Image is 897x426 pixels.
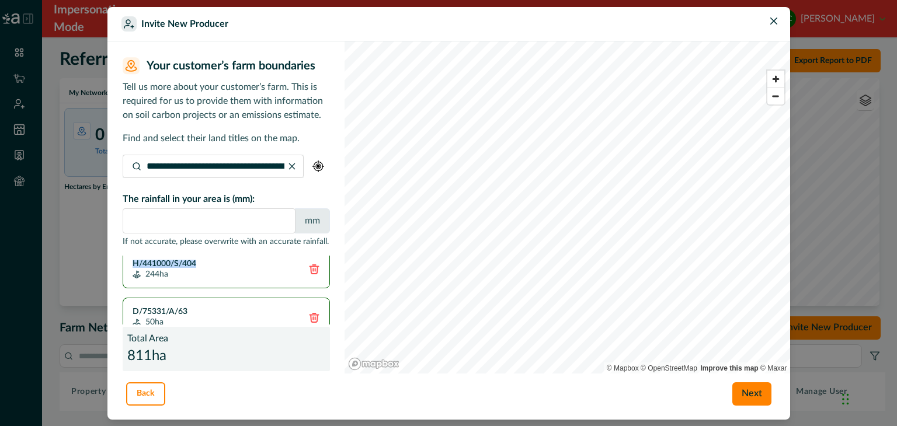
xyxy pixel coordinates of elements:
button: Zoom out [767,88,784,104]
div: Drag [842,382,849,417]
a: Maxar [760,364,787,372]
div: mm [295,208,330,233]
p: Find and select their land titles on the map. [123,131,330,145]
p: Invite New Producer [141,17,228,31]
p: H/441000/S/404 [133,260,196,268]
button: Close [764,12,783,30]
p: Tell us more about your customer’s farm. This is required for us to provide them with information... [123,80,330,122]
button: Next [732,382,771,406]
a: Mapbox [607,364,639,372]
a: OpenStreetMap [641,364,697,372]
canvas: Map [345,41,790,374]
a: Map feedback [700,364,758,372]
p: 50 ha [133,318,187,326]
button: Zoom in [767,71,784,88]
iframe: Chat Widget [839,370,897,426]
button: Back [126,382,165,406]
a: Mapbox logo [348,357,399,371]
p: The rainfall in your area is (mm): [123,192,330,206]
p: 244 ha [133,270,196,278]
p: If not accurate, please overwrite with an accurate rainfall. [123,236,330,248]
img: gps-3587b8eb.png [312,160,324,172]
p: 811 ha [127,345,325,366]
p: Total Area [127,331,325,345]
h2: Your customer’s farm boundaries [140,60,330,72]
p: D/75331/A/63 [133,308,187,316]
